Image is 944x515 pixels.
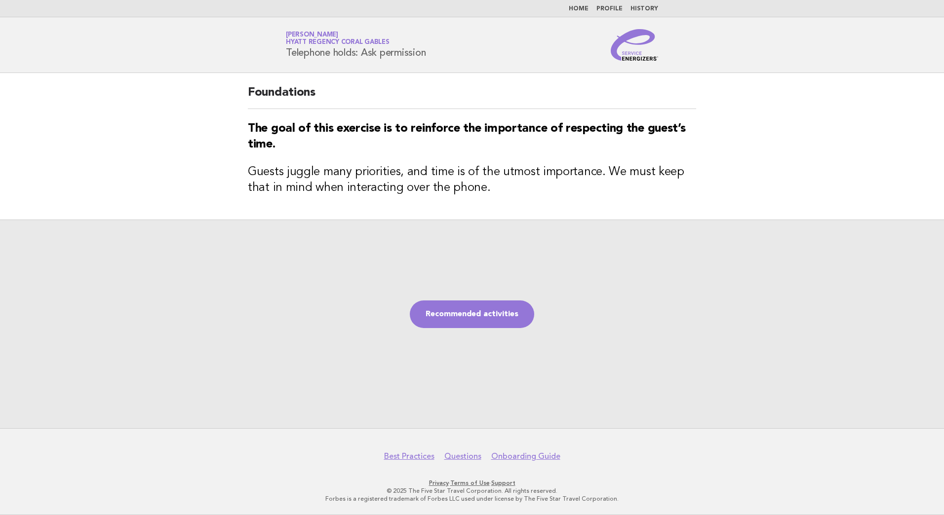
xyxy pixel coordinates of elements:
[248,123,685,150] strong: The goal of this exercise is to reinforce the importance of respecting the guest’s time.
[248,164,696,196] h3: Guests juggle many priorities, and time is of the utmost importance. We must keep that in mind wh...
[444,451,481,461] a: Questions
[569,6,589,12] a: Home
[491,451,560,461] a: Onboarding Guide
[286,32,426,58] h1: Telephone holds: Ask permission
[630,6,658,12] a: History
[611,29,658,61] img: Service Energizers
[384,451,434,461] a: Best Practices
[450,479,490,486] a: Terms of Use
[248,85,696,109] h2: Foundations
[170,495,774,503] p: Forbes is a registered trademark of Forbes LLC used under license by The Five Star Travel Corpora...
[286,32,390,45] a: [PERSON_NAME]Hyatt Regency Coral Gables
[286,39,390,46] span: Hyatt Regency Coral Gables
[170,487,774,495] p: © 2025 The Five Star Travel Corporation. All rights reserved.
[491,479,515,486] a: Support
[410,300,534,328] a: Recommended activities
[170,479,774,487] p: · ·
[596,6,623,12] a: Profile
[429,479,449,486] a: Privacy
